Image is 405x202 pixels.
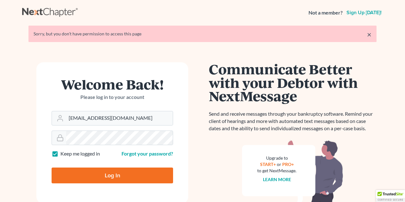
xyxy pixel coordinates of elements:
h1: Welcome Back! [52,77,173,91]
div: TrustedSite Certified [376,190,405,202]
label: Keep me logged in [60,150,100,157]
span: or [277,162,281,167]
a: PRO+ [282,162,294,167]
h1: Communicate Better with your Debtor with NextMessage [209,62,377,103]
p: Please log in to your account [52,94,173,101]
div: Upgrade to [257,155,296,161]
p: Send and receive messages through your bankruptcy software. Remind your client of hearings and mo... [209,110,377,132]
a: START+ [260,162,276,167]
a: × [367,31,371,38]
div: to get NextMessage. [257,168,296,174]
input: Log In [52,168,173,183]
strong: Not a member? [308,9,343,16]
div: Sorry, but you don't have permission to access this page [34,31,371,37]
a: Learn more [263,177,291,182]
a: Sign up [DATE]! [345,10,383,15]
a: Forgot your password? [121,150,173,156]
input: Email Address [66,111,173,125]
